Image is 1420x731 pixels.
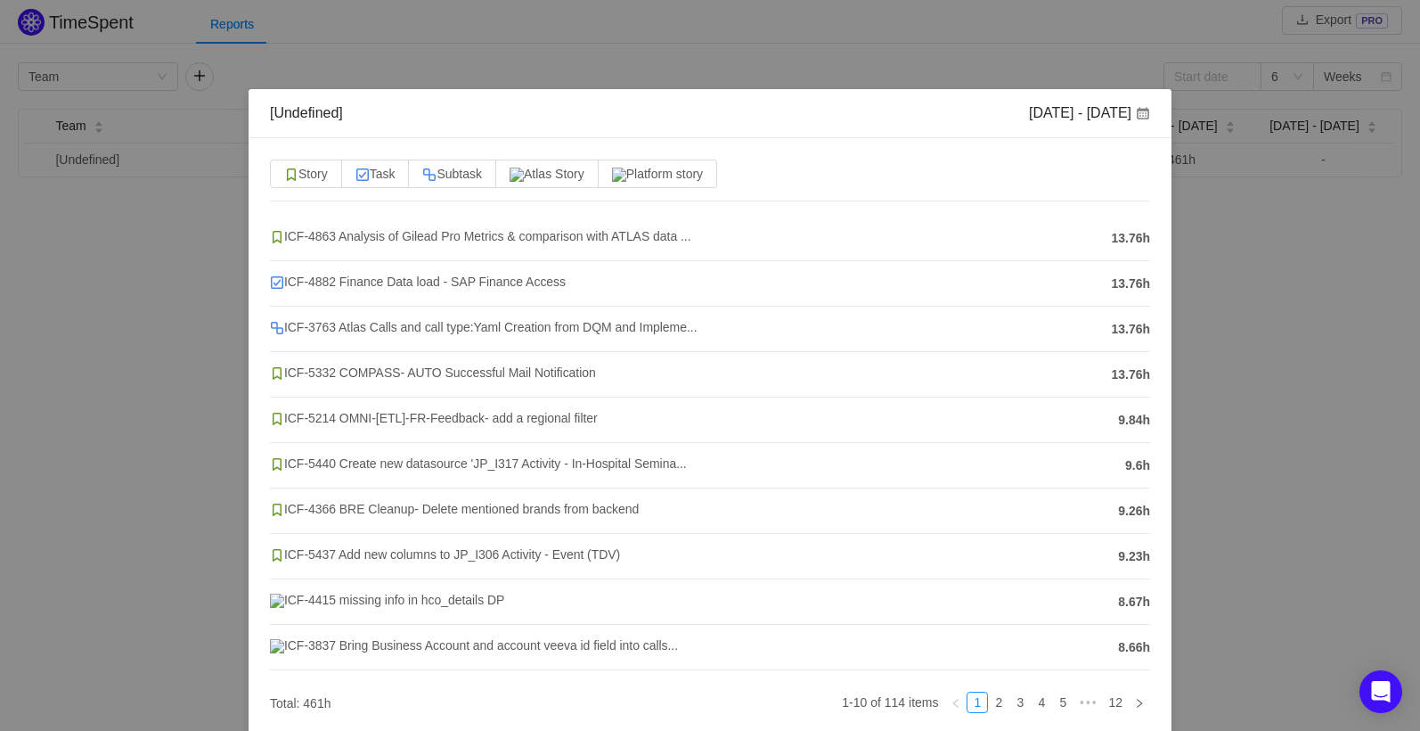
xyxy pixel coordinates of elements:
li: Previous Page [945,692,967,713]
img: 10318 [270,275,284,290]
span: 8.67h [1118,593,1150,612]
i: icon: right [1134,698,1145,709]
li: 1-10 of 114 items [842,692,938,713]
li: 2 [988,692,1009,713]
span: 8.66h [1118,638,1150,657]
li: Next 5 Pages [1073,692,1102,713]
span: 9.26h [1118,502,1150,521]
span: ICF-4863 Analysis of Gilead Pro Metrics & comparison with ATLAS data ... [270,229,691,243]
img: 10315 [270,366,284,381]
li: 3 [1009,692,1031,713]
span: ICF-4882 Finance Data load - SAP Finance Access [270,275,566,289]
span: 13.76h [1111,275,1150,293]
span: ICF-5437 Add new columns to JP_I306 Activity - Event (TDV) [270,547,620,562]
li: 4 [1031,692,1052,713]
img: 10318 [355,168,370,182]
span: 9.23h [1118,547,1150,566]
span: 13.76h [1111,365,1150,384]
span: Task [355,167,396,181]
span: Total: 461h [270,696,331,710]
a: 5 [1053,693,1073,712]
span: Platform story [612,167,703,181]
span: ICF-3763 Atlas Calls and call type:Yaml Creation from DQM and Impleme... [270,320,698,334]
div: [DATE] - [DATE] [1029,103,1150,123]
img: 10316 [270,321,284,335]
a: 12 [1103,693,1128,712]
span: Atlas Story [510,167,584,181]
span: Story [284,167,328,181]
span: 9.6h [1125,456,1150,475]
span: 13.76h [1111,320,1150,339]
li: 1 [967,692,988,713]
img: 10315 [270,230,284,244]
img: 10315 [270,412,284,426]
li: 5 [1052,692,1073,713]
img: 10315 [270,503,284,517]
li: 12 [1102,692,1129,713]
i: icon: left [951,698,961,709]
span: 9.84h [1118,411,1150,430]
span: 13.76h [1111,229,1150,248]
span: Subtask [422,167,482,181]
img: 11116 [612,168,626,182]
img: 11114 [270,594,284,608]
a: 2 [989,693,1008,712]
img: 10315 [284,168,298,182]
img: 10316 [422,168,437,182]
img: 10315 [270,548,284,563]
span: ICF-5440 Create new datasource 'JP_I317 Activity - In-Hospital Semina... [270,456,687,471]
span: ICF-4415 missing info in hco_details DP [270,593,504,607]
span: ICF-5332 COMPASS- AUTO Successful Mail Notification [270,365,596,380]
span: ICF-4366 BRE Cleanup- Delete mentioned brands from backend [270,502,639,516]
span: ••• [1073,692,1102,713]
li: Next Page [1129,692,1150,713]
div: [Undefined] [270,103,343,123]
a: 3 [1010,693,1030,712]
a: 4 [1032,693,1051,712]
a: 1 [967,693,987,712]
img: 11114 [270,639,284,653]
div: Open Intercom Messenger [1359,670,1402,713]
span: ICF-3837 Bring Business Account and account veeva id field into calls... [270,638,678,653]
img: 11114 [510,168,524,182]
img: 10315 [270,457,284,472]
span: ICF-5214 OMNI-[ETL]-FR-Feedback- add a regional filter [270,411,598,425]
